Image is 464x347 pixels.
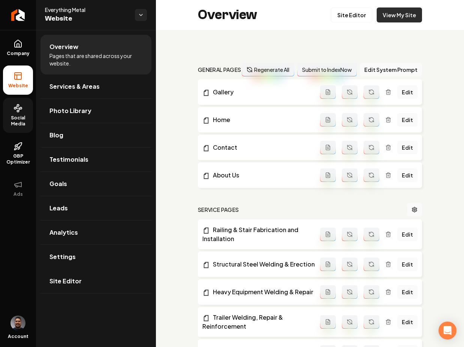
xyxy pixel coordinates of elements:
button: Add admin page prompt [320,85,336,99]
a: Gallery [202,88,320,97]
a: Heavy Equipment Welding & Repair [202,287,320,296]
a: Photo Library [40,99,151,123]
a: Site Editor [331,7,372,22]
a: Analytics [40,220,151,244]
div: Open Intercom Messenger [439,322,457,340]
button: Add admin page prompt [320,141,336,154]
a: GBP Optimizer [3,136,33,171]
a: Site Editor [40,269,151,293]
h2: general pages [198,66,241,73]
span: Website [5,83,31,89]
button: Ads [3,174,33,203]
button: Add admin page prompt [320,228,336,241]
a: Structural Steel Welding & Erection [202,260,320,269]
a: Edit [397,113,418,127]
span: Company [4,51,33,57]
a: Contact [202,143,320,152]
span: Photo Library [49,106,91,115]
span: Website [45,13,129,24]
a: Edit [397,258,418,271]
span: Services & Areas [49,82,100,91]
span: Everything Metal [45,6,129,13]
span: Analytics [49,228,78,237]
button: Add admin page prompt [320,168,336,182]
h2: Overview [198,7,257,22]
a: Services & Areas [40,74,151,98]
button: Regenerate All [242,63,294,76]
a: Edit [397,315,418,329]
span: Overview [49,42,78,51]
button: Add admin page prompt [320,258,336,271]
span: Site Editor [49,277,82,286]
span: Social Media [3,115,33,127]
a: Testimonials [40,147,151,171]
button: Add admin page prompt [320,315,336,329]
span: Blog [49,131,63,140]
a: Railing & Stair Fabrication and Installation [202,225,320,243]
span: Testimonials [49,155,88,164]
span: Account [8,334,28,340]
a: Home [202,115,320,124]
a: Goals [40,172,151,196]
span: Leads [49,204,68,213]
a: View My Site [377,7,422,22]
img: Daniel Humberto Ortega Celis [10,316,25,331]
a: Social Media [3,98,33,133]
a: Company [3,33,33,63]
span: Settings [49,252,76,261]
a: Edit [397,285,418,299]
a: Blog [40,123,151,147]
button: Add admin page prompt [320,113,336,127]
button: Add admin page prompt [320,285,336,299]
a: About Us [202,171,320,180]
span: GBP Optimizer [3,153,33,165]
a: Settings [40,245,151,269]
a: Edit [397,168,418,182]
a: Edit [397,228,418,241]
button: Submit to IndexNow [297,63,357,76]
a: Leads [40,196,151,220]
a: Trailer Welding, Repair & Reinforcement [202,313,320,331]
a: Edit [397,85,418,99]
button: Open user button [10,316,25,331]
button: Edit System Prompt [360,63,422,76]
img: Rebolt Logo [11,9,25,21]
span: Pages that are shared across your website. [49,52,142,67]
span: Ads [10,191,26,197]
span: Goals [49,179,67,188]
h2: Service Pages [198,206,239,213]
a: Edit [397,141,418,154]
